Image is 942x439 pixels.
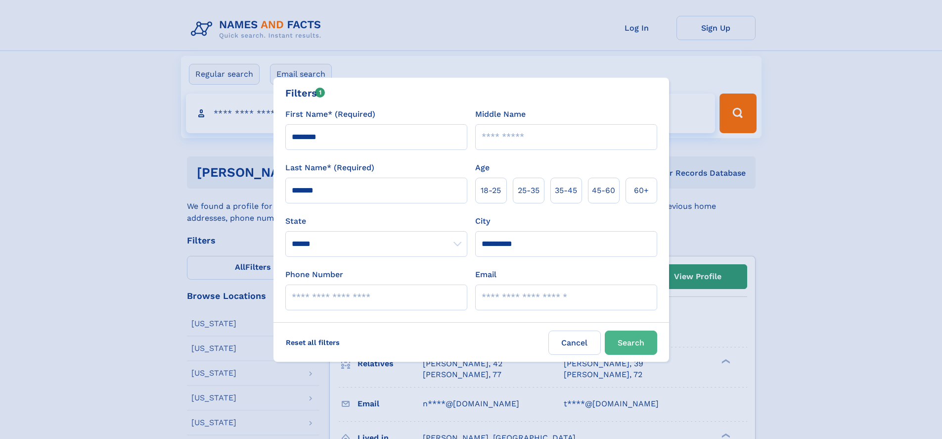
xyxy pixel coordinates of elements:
label: Last Name* (Required) [285,162,374,174]
span: 60+ [634,185,649,196]
label: Reset all filters [279,331,346,354]
div: Filters [285,86,325,100]
label: City [475,215,490,227]
label: Cancel [548,331,601,355]
span: 25‑35 [518,185,539,196]
span: 18‑25 [481,185,501,196]
span: 45‑60 [592,185,615,196]
label: State [285,215,467,227]
label: Email [475,269,496,281]
span: 35‑45 [555,185,577,196]
label: Phone Number [285,269,343,281]
label: First Name* (Required) [285,108,375,120]
label: Middle Name [475,108,526,120]
label: Age [475,162,490,174]
button: Search [605,331,657,355]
